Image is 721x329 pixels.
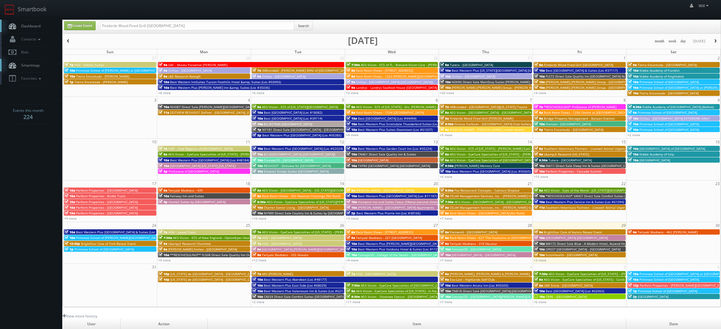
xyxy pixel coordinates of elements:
[158,91,171,95] a: +8 more
[346,133,358,137] a: +4 more
[356,68,413,73] span: Rack Room Shoes - [STREET_ADDRESS]
[358,152,416,156] span: CNA61 Direct Sale Quality Inn & Suites
[264,122,312,126] span: BU #07840 [GEOGRAPHIC_DATA]
[264,164,331,168] span: RESHOOT - Zeitview for [GEOGRAPHIC_DATA]
[252,91,264,95] a: +6 more
[452,80,530,84] span: ND096 Direct Sale MainStay Suites [PERSON_NAME]
[346,110,355,115] span: 8a
[264,116,322,121] span: Best [GEOGRAPHIC_DATA] (Loc #39114)
[159,200,168,204] span: 3p
[262,241,302,246] span: HGV - [GEOGRAPHIC_DATA]
[356,80,433,84] span: Cirillas - [GEOGRAPHIC_DATA] ([GEOGRAPHIC_DATA])
[76,68,165,73] span: Primrose School of [PERSON_NAME] at [GEOGRAPHIC_DATA]
[628,80,638,84] span: 10a
[628,110,637,115] span: 9a
[159,63,167,67] span: 9a
[159,241,167,246] span: 9a
[639,158,670,162] span: [GEOGRAPHIC_DATA]
[534,169,545,174] span: 10a
[252,194,261,198] span: 8a
[18,76,43,81] span: Favorites
[628,127,638,132] span: 10a
[252,122,263,126] span: 10a
[450,146,602,151] span: AEG Vision - ECS of [US_STATE] - [PERSON_NAME] EyeCare - [GEOGRAPHIC_DATA] ([GEOGRAPHIC_DATA])
[628,146,638,151] span: 10a
[170,80,281,84] span: Best Western InnSuites Tucson Foothills Hotel &amp; Suites (Loc #03093)
[64,21,96,30] a: Create Event
[652,37,666,45] button: month
[628,63,637,67] span: 9a
[440,188,453,193] span: 6:30a
[81,241,136,246] span: BrightStar Care of York Reveal Event
[168,146,233,151] span: HGV - Club Regency of [GEOGRAPHIC_DATA]
[262,247,349,251] span: [GEOGRAPHIC_DATA] [PERSON_NAME][GEOGRAPHIC_DATA]
[440,133,452,137] a: +5 more
[358,116,416,121] span: Best [GEOGRAPHIC_DATA] (Loc #44494)
[544,188,638,193] span: AEG Vision - Eyes of the World - [US_STATE][GEOGRAPHIC_DATA]
[440,164,453,168] span: 9:30a
[264,169,329,174] span: Sonesta Simply Suites [GEOGRAPHIC_DATA]
[638,63,697,67] span: Tierra Encantada - [GEOGRAPHIC_DATA]
[450,158,572,162] span: AEG Vision - EyeCare Specialties of [GEOGRAPHIC_DATA] - Medfield Eye Associates
[159,164,169,168] span: 10a
[159,247,167,251] span: 9a
[452,169,531,174] span: Best Western Plus [GEOGRAPHIC_DATA] (Loc #05665)
[628,91,638,95] span: 10a
[252,211,263,215] span: 10a
[159,194,169,198] span: 10a
[450,127,524,132] span: [PERSON_NAME] - [PERSON_NAME] London Avalon
[252,236,261,240] span: 7a
[639,152,674,156] span: Kiddie Academy of Islip
[450,236,557,240] span: Rack Room Shoes - 627 The Fountains at [GEOGRAPHIC_DATA] (No Rush)
[74,80,128,84] span: Tierra Encantada - [PERSON_NAME]
[699,3,710,8] span: Will
[64,74,75,79] span: 10a
[100,21,294,30] input: Search for Events
[544,110,627,115] span: Rack Room Shoes - 1256 Centre at [GEOGRAPHIC_DATA]
[440,85,451,90] span: 10a
[544,105,616,109] span: *RESCHEDULING* ProSource of [PERSON_NAME]
[159,169,168,174] span: 5p
[440,169,451,174] span: 10a
[159,80,169,84] span: 10a
[534,174,548,179] a: +15 more
[168,188,203,193] span: Teriyaki Madness - 439
[18,50,29,55] span: Bids
[252,146,263,151] span: 10a
[534,146,543,151] span: 8a
[252,200,266,204] span: 8:30a
[346,127,357,132] span: 10a
[264,146,343,151] span: Best Western Plus [GEOGRAPHIC_DATA] (Loc #62024)
[262,68,349,73] span: iMBranded - [PERSON_NAME] MINI of [GEOGRAPHIC_DATA]
[262,236,302,240] span: HGV - [GEOGRAPHIC_DATA]
[534,127,543,132] span: 6p
[346,146,357,151] span: 10a
[252,127,261,132] span: 1p
[346,230,355,234] span: 8a
[170,85,270,90] span: Best Western Plus [PERSON_NAME] Inn &amp; Suites (Loc #35036)
[628,122,638,126] span: 10a
[64,230,75,234] span: 10a
[544,152,589,156] span: L&amp;E Research [US_STATE]
[639,116,710,121] span: Cirillas - [GEOGRAPHIC_DATA] EXTERIORS ONLY
[450,230,497,234] span: Element6 - [GEOGRAPHIC_DATA]
[534,116,543,121] span: 9a
[294,21,313,31] button: Search
[452,68,579,73] span: Best Western Plus [US_STATE][GEOGRAPHIC_DATA] [GEOGRAPHIC_DATA] (Loc #37096)
[450,194,541,198] span: CELA4 Management Services, Inc. - [PERSON_NAME] Hyundai
[534,205,545,210] span: 11a
[628,230,637,234] span: 9a
[346,188,355,193] span: 9a
[454,188,519,193] span: Fox Restaurant Concepts - Culinary Dropout
[356,74,448,79] span: Rack Room Shoes - 1253 [PERSON_NAME][GEOGRAPHIC_DATA]
[678,37,688,45] button: day
[356,110,424,115] span: Rack Room Shoes - 1254 [GEOGRAPHIC_DATA]
[64,241,80,246] span: 12:30p
[346,241,357,246] span: 10a
[546,241,645,246] span: MA172 Direct Sale Blue - A Modern Hotel, Ascend Hotel Collection
[346,63,360,67] span: 7:30a
[168,68,212,73] span: Cirillas - [GEOGRAPHIC_DATA]
[358,164,430,168] span: TXP80 [GEOGRAPHIC_DATA] [GEOGRAPHIC_DATA]
[346,205,357,210] span: 10a
[628,74,638,79] span: 10a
